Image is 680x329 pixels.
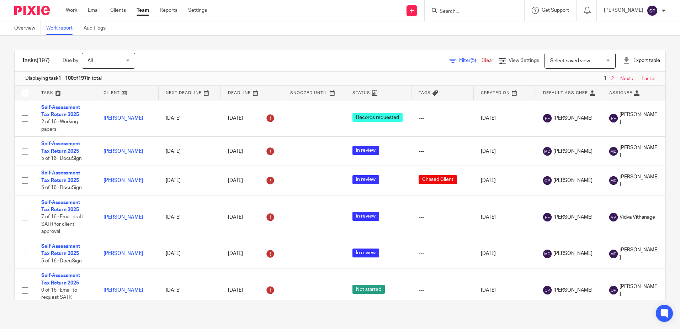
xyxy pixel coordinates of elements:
[609,286,618,294] img: svg%3E
[103,178,143,183] a: [PERSON_NAME]
[159,268,221,312] td: [DATE]
[609,213,618,221] img: svg%3E
[419,250,467,257] div: ---
[188,7,207,14] a: Settings
[228,248,276,260] div: [DATE]
[41,244,80,256] a: Self-Assessment Tax Return 2025
[543,147,552,156] img: svg%3E
[25,75,102,82] span: Displaying task of in total
[352,212,379,221] span: In review
[41,141,80,153] a: Self-Assessment Tax Return 2025
[474,268,536,312] td: [DATE]
[228,284,276,296] div: [DATE]
[620,283,657,298] span: [PERSON_NAME]
[41,156,82,161] span: 5 of 16 · DocuSign
[553,148,593,155] span: [PERSON_NAME]
[419,175,457,184] span: Chased Client
[543,176,552,185] img: svg%3E
[620,214,655,221] span: Vidva Vithanage
[620,76,633,81] a: Next ›
[474,166,536,195] td: [DATE]
[103,288,143,293] a: [PERSON_NAME]
[609,114,618,122] img: svg%3E
[159,100,221,137] td: [DATE]
[474,239,536,268] td: [DATE]
[228,113,276,124] div: [DATE]
[553,250,593,257] span: [PERSON_NAME]
[419,214,467,221] div: ---
[159,137,221,166] td: [DATE]
[509,58,539,63] span: View Settings
[352,249,379,257] span: In review
[88,7,100,14] a: Email
[22,57,50,64] h1: Tasks
[439,9,503,15] input: Search
[58,76,74,81] b: 1 - 100
[609,176,618,185] img: svg%3E
[620,111,657,126] span: [PERSON_NAME]
[553,177,593,184] span: [PERSON_NAME]
[543,250,552,258] img: svg%3E
[482,58,493,63] a: Clear
[103,251,143,256] a: [PERSON_NAME]
[542,8,569,13] span: Get Support
[419,115,467,122] div: ---
[46,21,78,35] a: Work report
[37,58,50,63] span: (197)
[419,287,467,294] div: ---
[84,21,111,35] a: Audit logs
[553,214,593,221] span: [PERSON_NAME]
[550,58,590,63] span: Select saved view
[620,246,657,261] span: [PERSON_NAME]
[352,146,379,155] span: In review
[159,239,221,268] td: [DATE]
[419,91,431,95] span: Tags
[41,105,80,117] a: Self-Assessment Tax Return 2025
[419,148,467,155] div: ---
[78,76,87,81] b: 197
[474,100,536,137] td: [DATE]
[14,6,50,15] img: Pixie
[228,211,276,223] div: [DATE]
[66,7,77,14] a: Work
[459,58,482,63] span: Filter
[63,57,78,64] p: Due by
[471,58,476,63] span: (5)
[110,7,126,14] a: Clients
[41,215,83,234] span: 7 of 16 · Email draft SATR for client approval
[159,195,221,239] td: [DATE]
[352,285,385,294] span: Not started
[41,288,77,307] span: 0 of 16 · Email to request SATR information
[553,115,593,122] span: [PERSON_NAME]
[228,146,276,157] div: [DATE]
[609,250,618,258] img: svg%3E
[41,258,82,263] span: 5 of 16 · DocuSign
[228,175,276,186] div: [DATE]
[553,287,593,294] span: [PERSON_NAME]
[352,113,403,122] span: Records requested
[160,7,177,14] a: Reports
[623,57,660,64] div: Export table
[41,171,80,183] a: Self-Assessment Tax Return 2025
[543,213,552,221] img: svg%3E
[602,74,608,83] span: 1
[41,200,80,212] a: Self-Assessment Tax Return 2025
[103,149,143,154] a: [PERSON_NAME]
[642,76,655,81] a: Last »
[620,173,657,188] span: [PERSON_NAME]
[159,166,221,195] td: [DATE]
[543,114,552,122] img: svg%3E
[41,273,80,285] a: Self-Assessment Tax Return 2025
[41,185,82,190] span: 5 of 16 · DocuSign
[611,76,614,81] a: 2
[103,116,143,121] a: [PERSON_NAME]
[602,76,655,82] nav: pager
[647,5,658,16] img: svg%3E
[609,147,618,156] img: svg%3E
[103,215,143,220] a: [PERSON_NAME]
[41,119,78,132] span: 2 of 16 · Working papers
[620,144,657,159] span: [PERSON_NAME]
[604,7,643,14] p: [PERSON_NAME]
[474,137,536,166] td: [DATE]
[543,286,552,294] img: svg%3E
